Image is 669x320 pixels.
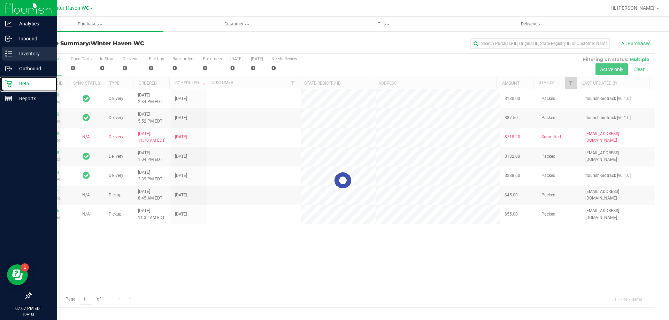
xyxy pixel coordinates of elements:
p: [DATE] [3,312,54,317]
a: Deliveries [457,17,604,31]
span: Tills [310,21,456,27]
inline-svg: Retail [5,80,12,87]
button: All Purchases [617,38,655,49]
inline-svg: Inbound [5,35,12,42]
p: Analytics [12,19,54,28]
p: Inventory [12,49,54,58]
span: Winter Haven WC [49,5,89,11]
p: Retail [12,79,54,88]
inline-svg: Outbound [5,65,12,72]
input: Search Purchase ID, Original ID, State Registry ID or Customer Name... [470,38,610,49]
iframe: Resource center unread badge [21,263,29,272]
inline-svg: Analytics [5,20,12,27]
a: Tills [310,17,457,31]
span: Purchases [17,21,163,27]
h3: Purchase Summary: [31,40,239,47]
a: Customers [163,17,310,31]
iframe: Resource center [7,264,28,285]
span: Hi, [PERSON_NAME]! [610,5,656,11]
span: Winter Haven WC [91,40,144,47]
p: 07:07 PM EDT [3,305,54,312]
inline-svg: Inventory [5,50,12,57]
span: Customers [164,21,310,27]
a: Purchases [17,17,163,31]
span: Deliveries [512,21,549,27]
p: Outbound [12,64,54,73]
p: Reports [12,94,54,103]
p: Inbound [12,34,54,43]
inline-svg: Reports [5,95,12,102]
